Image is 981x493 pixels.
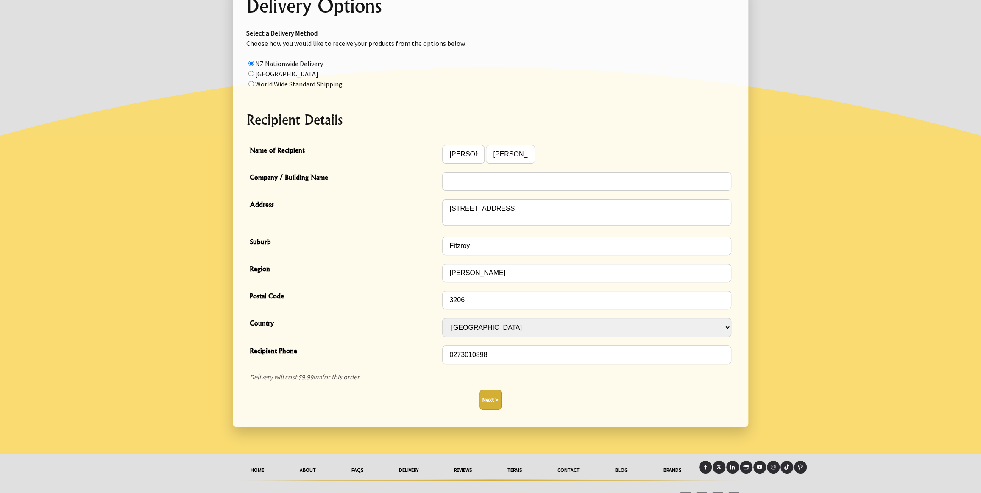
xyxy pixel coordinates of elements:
[255,80,343,88] label: World Wide Standard Shipping
[250,145,438,157] span: Name of Recipient
[597,461,646,479] a: Blog
[313,375,322,381] span: NZD
[282,461,334,479] a: About
[442,318,731,337] select: Country
[726,461,739,474] a: LinkedIn
[753,461,766,474] a: Youtube
[442,172,731,191] input: Company / Building Name
[250,172,438,184] span: Company / Building Name
[246,29,318,37] strong: Select a Delivery Method
[794,461,807,474] a: Pinterest
[250,318,438,330] span: Country
[646,461,699,479] a: Brands
[334,461,381,479] a: FAQs
[780,461,793,474] a: Tiktok
[250,373,361,381] em: Delivery will cost $9.99 for this order.
[442,291,731,309] input: Postal Code
[479,390,502,410] button: Next >
[250,237,438,249] span: Suburb
[442,199,731,226] textarea: Address
[381,461,436,479] a: delivery
[250,199,438,212] span: Address
[442,237,731,255] input: Suburb
[246,28,735,89] p: Choose how you would like to receive your products from the options below.
[767,461,780,474] a: Instagram
[486,145,535,164] input: Name of Recipient
[250,291,438,303] span: Postal Code
[540,461,597,479] a: Contact
[246,109,735,130] h2: Recipient Details
[250,345,438,358] span: Recipient Phone
[442,264,731,282] input: Region
[436,461,490,479] a: reviews
[250,264,438,276] span: Region
[442,145,485,164] input: Name of Recipient
[713,461,725,474] a: X (Twitter)
[233,461,282,479] a: HOME
[255,70,318,78] label: [GEOGRAPHIC_DATA]
[699,461,712,474] a: Facebook
[490,461,540,479] a: Terms
[255,59,323,68] label: NZ Nationwide Delivery
[442,345,731,364] input: Recipient Phone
